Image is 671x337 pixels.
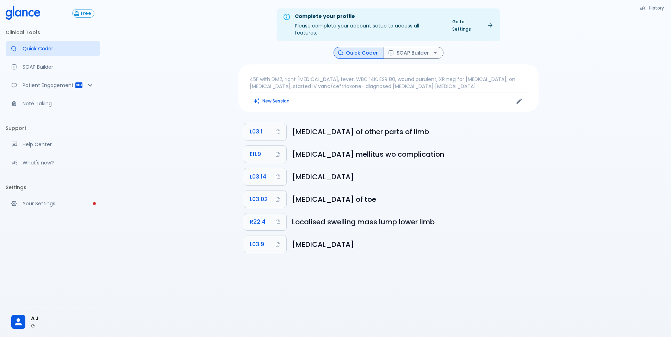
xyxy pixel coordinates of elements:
[31,322,94,329] p: G
[250,76,527,90] p: 45F with DM2, right [MEDICAL_DATA], fever, WBC 14K, ESR 80, wound purulent, XR neg for [MEDICAL_D...
[23,100,94,107] p: Note Taking
[6,155,100,170] div: Recent updates and feature releases
[292,194,533,205] h6: Cellulitis of toe
[250,194,268,204] span: L03.02
[292,171,533,182] h6: Cellulitis of foot
[6,137,100,152] a: Get help from our support team
[78,11,94,16] span: Free
[6,196,100,211] a: Please complete account setup
[23,159,94,166] p: What's new?
[6,310,100,334] div: A JG
[23,63,94,70] p: SOAP Builder
[292,239,533,250] h6: Cellulitis, unspecified
[31,315,94,322] span: A J
[6,179,100,196] li: Settings
[23,200,94,207] p: Your Settings
[384,47,443,59] button: SOAP Builder
[6,77,100,93] div: Patient Reports & Referrals
[6,120,100,137] li: Support
[292,216,533,227] h6: Localised swelling, mass and lump, lower limb
[6,24,100,41] li: Clinical Tools
[244,213,286,230] button: Copy Code R22.4 to clipboard
[295,13,442,20] div: Complete your profile
[6,41,100,56] a: Moramiz: Find ICD10AM codes instantly
[250,239,264,249] span: L03.9
[292,126,533,137] h6: Cellulitis of other parts of limb
[244,191,286,208] button: Copy Code L03.02 to clipboard
[72,9,94,18] button: Free
[6,96,100,111] a: Advanced note-taking
[23,45,94,52] p: Quick Coder
[244,236,286,253] button: Copy Code L03.9 to clipboard
[72,9,100,18] a: Click to view or change your subscription
[23,141,94,148] p: Help Center
[6,59,100,75] a: Docugen: Compose a clinical documentation in seconds
[244,168,286,185] button: Copy Code L03.14 to clipboard
[250,96,294,106] button: Clears all inputs and results.
[250,172,266,182] span: L03.14
[244,146,286,163] button: Copy Code E11.9 to clipboard
[250,149,261,159] span: E11.9
[250,127,262,137] span: L03.1
[250,217,266,227] span: R22.4
[448,17,497,34] a: Go to Settings
[295,11,442,39] div: Please complete your account setup to access all features.
[514,96,524,106] button: Edit
[23,82,75,89] p: Patient Engagement
[636,3,668,13] button: History
[334,47,384,59] button: Quick Coder
[292,149,533,160] h6: Type 2 diabetes mellitus without complication
[244,123,286,140] button: Copy Code L03.1 to clipboard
